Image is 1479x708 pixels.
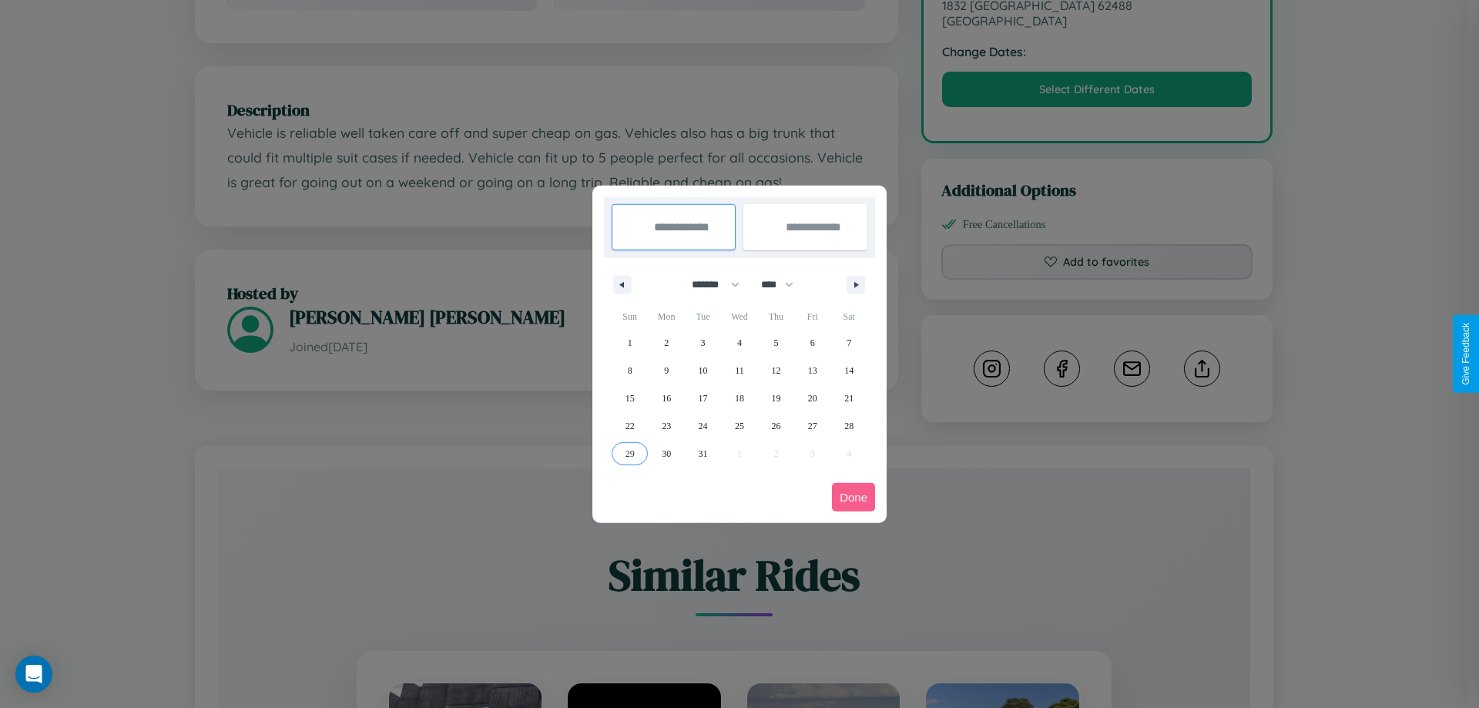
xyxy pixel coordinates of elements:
span: 11 [735,357,744,384]
button: 17 [685,384,721,412]
div: Open Intercom Messenger [15,656,52,693]
button: 8 [612,357,648,384]
span: 5 [773,329,778,357]
span: 17 [699,384,708,412]
button: 6 [794,329,830,357]
span: Thu [758,304,794,329]
span: 12 [771,357,780,384]
span: 28 [844,412,854,440]
button: 10 [685,357,721,384]
span: 8 [628,357,632,384]
button: 27 [794,412,830,440]
span: Wed [721,304,757,329]
button: 23 [648,412,684,440]
span: 30 [662,440,671,468]
button: 2 [648,329,684,357]
span: 6 [810,329,815,357]
span: 24 [699,412,708,440]
span: 10 [699,357,708,384]
button: 11 [721,357,757,384]
span: 20 [808,384,817,412]
span: 22 [625,412,635,440]
button: 7 [831,329,867,357]
span: 29 [625,440,635,468]
span: 3 [701,329,706,357]
button: 12 [758,357,794,384]
span: 26 [771,412,780,440]
span: Tue [685,304,721,329]
span: 13 [808,357,817,384]
button: 20 [794,384,830,412]
span: 18 [735,384,744,412]
button: 24 [685,412,721,440]
button: 28 [831,412,867,440]
span: 21 [844,384,854,412]
span: 16 [662,384,671,412]
span: 9 [664,357,669,384]
span: 14 [844,357,854,384]
span: 15 [625,384,635,412]
span: 1 [628,329,632,357]
button: 31 [685,440,721,468]
span: Fri [794,304,830,329]
span: Sat [831,304,867,329]
button: 16 [648,384,684,412]
button: 21 [831,384,867,412]
button: 29 [612,440,648,468]
button: 5 [758,329,794,357]
button: 25 [721,412,757,440]
span: 4 [737,329,742,357]
button: 14 [831,357,867,384]
button: 1 [612,329,648,357]
span: 31 [699,440,708,468]
button: 18 [721,384,757,412]
button: 22 [612,412,648,440]
button: 19 [758,384,794,412]
button: 26 [758,412,794,440]
span: 27 [808,412,817,440]
div: Give Feedback [1461,323,1471,385]
button: 13 [794,357,830,384]
button: 4 [721,329,757,357]
button: 30 [648,440,684,468]
span: 7 [847,329,851,357]
span: Mon [648,304,684,329]
span: 2 [664,329,669,357]
span: 23 [662,412,671,440]
span: 25 [735,412,744,440]
button: 9 [648,357,684,384]
span: Sun [612,304,648,329]
button: 15 [612,384,648,412]
span: 19 [771,384,780,412]
button: Done [832,483,875,512]
button: 3 [685,329,721,357]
